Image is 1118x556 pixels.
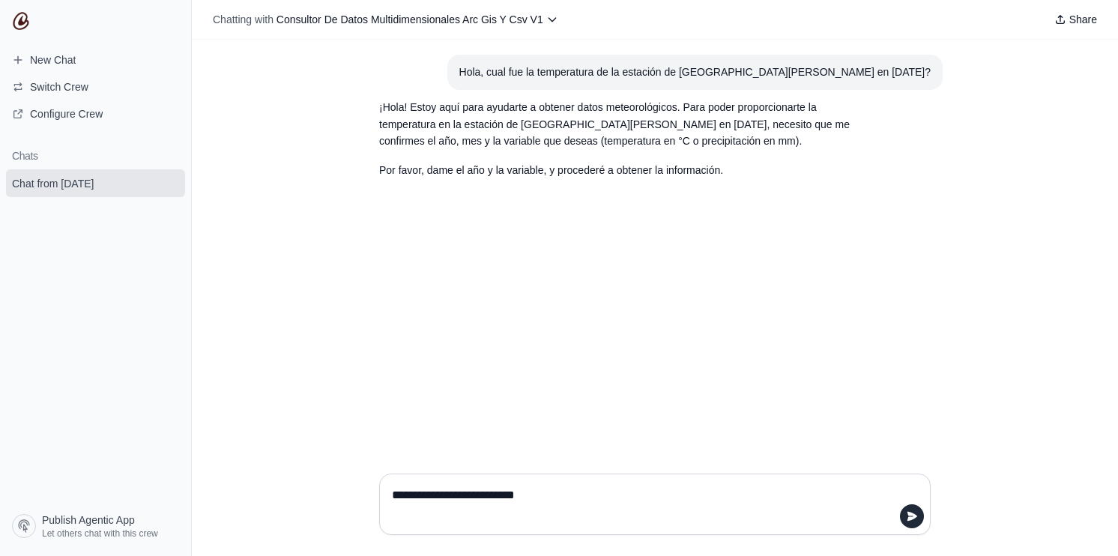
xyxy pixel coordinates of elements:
section: Response [367,90,871,188]
span: Publish Agentic App [42,513,135,528]
p: Por favor, dame el año y la variable, y procederé a obtener la información. [379,162,859,179]
section: User message [447,55,943,90]
span: Chatting with [213,12,274,27]
span: Switch Crew [30,79,88,94]
span: Configure Crew [30,106,103,121]
a: Chat from [DATE] [6,169,185,197]
button: Chatting with Consultor De Datos Multidimensionales Arc Gis Y Csv V1 [207,9,564,30]
button: Share [1048,9,1103,30]
button: Switch Crew [6,75,185,99]
a: New Chat [6,48,185,72]
div: Hola, cual fue la temperatura de la estación de [GEOGRAPHIC_DATA][PERSON_NAME] en [DATE]? [459,64,931,81]
span: Let others chat with this crew [42,528,158,540]
span: Chat from [DATE] [12,176,94,191]
p: ¡Hola! Estoy aquí para ayudarte a obtener datos meteorológicos. Para poder proporcionarte la temp... [379,99,859,150]
span: Share [1069,12,1097,27]
img: CrewAI Logo [12,12,30,30]
span: New Chat [30,52,76,67]
a: Configure Crew [6,102,185,126]
a: Publish Agentic App Let others chat with this crew [6,508,185,544]
span: Consultor De Datos Multidimensionales Arc Gis Y Csv V1 [277,13,543,25]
